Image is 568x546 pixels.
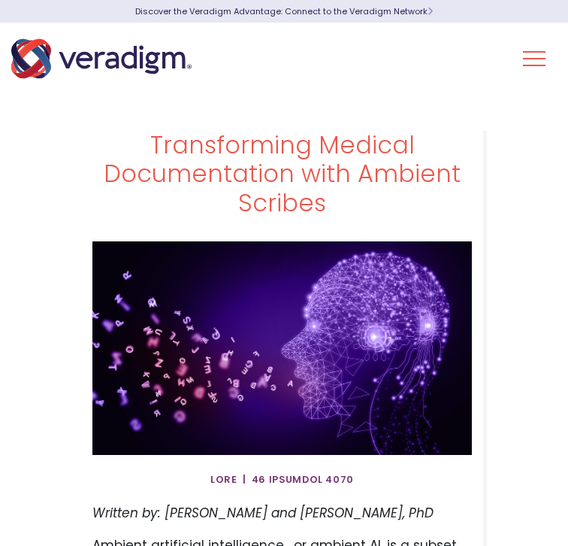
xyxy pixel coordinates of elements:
img: Veradigm logo [11,34,192,83]
a: Discover the Veradigm Advantage: Connect to the Veradigm NetworkLearn More [135,5,433,17]
span: Learn More [428,5,433,17]
em: Written by: [PERSON_NAME] and [PERSON_NAME], PhD [92,504,434,522]
h1: Transforming Medical Documentation with Ambient Scribes [92,131,472,217]
button: Toggle Navigation Menu [523,39,545,78]
span: Lore | 46 Ipsumdol 4070 [210,467,354,491]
